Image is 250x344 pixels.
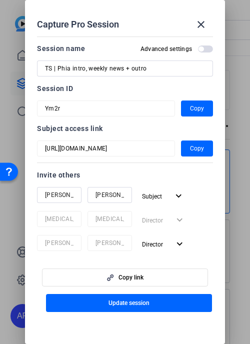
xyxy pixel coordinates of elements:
[95,213,124,225] input: Email...
[42,268,208,286] button: Copy link
[142,241,163,248] span: Director
[142,193,162,200] span: Subject
[195,18,207,30] mat-icon: close
[37,42,85,54] div: Session name
[45,189,73,201] input: Name...
[37,12,213,36] div: Capture Pro Session
[45,62,205,74] input: Enter Session Name
[45,213,73,225] input: Name...
[108,299,149,307] span: Update session
[45,102,167,114] input: Session OTP
[138,235,189,253] button: Director
[190,142,204,154] span: Copy
[173,190,184,202] mat-icon: expand_more
[45,237,73,249] input: Name...
[46,294,212,312] button: Update session
[181,140,213,156] button: Copy
[138,187,188,205] button: Subject
[174,238,185,250] mat-icon: expand_more
[37,169,213,181] div: Invite others
[45,142,167,154] input: Session OTP
[190,102,204,114] span: Copy
[181,100,213,116] button: Copy
[118,273,143,281] span: Copy link
[95,237,124,249] input: Email...
[95,189,124,201] input: Email...
[37,122,213,134] div: Subject access link
[37,82,213,94] div: Session ID
[140,45,192,53] h2: Advanced settings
